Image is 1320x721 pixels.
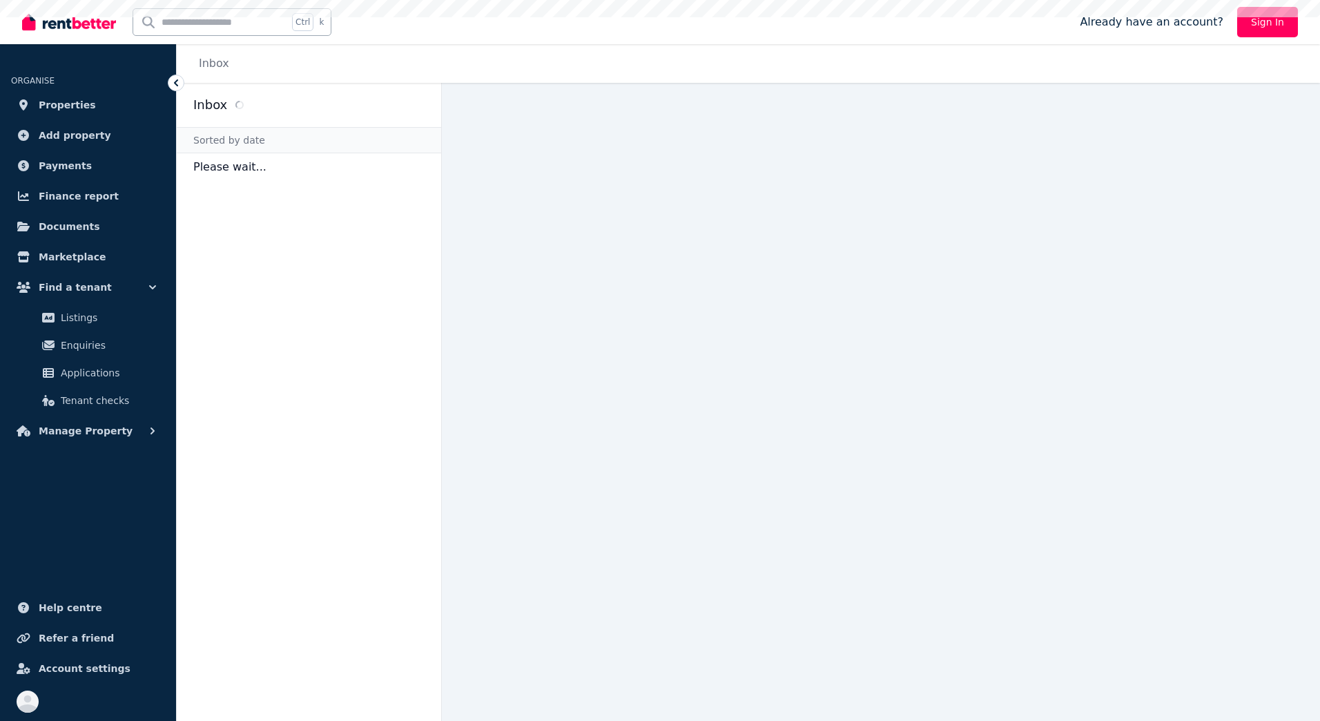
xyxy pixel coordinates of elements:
a: Payments [11,152,165,180]
nav: Breadcrumb [177,44,246,83]
span: Marketplace [39,249,106,265]
span: Enquiries [61,337,154,354]
span: Add property [39,127,111,144]
a: Documents [11,213,165,240]
a: Sign In [1237,7,1298,37]
a: Refer a friend [11,624,165,652]
span: Listings [61,309,154,326]
span: Documents [39,218,100,235]
a: Inbox [199,57,229,70]
span: Find a tenant [39,279,112,296]
span: Refer a friend [39,630,114,646]
span: Tenant checks [61,392,154,409]
a: Applications [17,359,159,387]
span: Already have an account? [1080,14,1223,30]
a: Finance report [11,182,165,210]
button: Manage Property [11,417,165,445]
h2: Inbox [193,95,227,115]
span: ORGANISE [11,76,55,86]
span: Manage Property [39,423,133,439]
img: RentBetter [22,12,116,32]
span: Ctrl [292,13,313,31]
a: Enquiries [17,331,159,359]
span: Help centre [39,599,102,616]
span: Payments [39,157,92,174]
p: Please wait... [177,153,441,181]
div: Sorted by date [177,127,441,153]
a: Help centre [11,594,165,622]
a: Account settings [11,655,165,682]
span: Properties [39,97,96,113]
a: Tenant checks [17,387,159,414]
a: Properties [11,91,165,119]
span: Account settings [39,660,130,677]
a: Add property [11,122,165,149]
a: Listings [17,304,159,331]
a: Marketplace [11,243,165,271]
span: Finance report [39,188,119,204]
span: k [319,17,324,28]
button: Find a tenant [11,273,165,301]
span: Applications [61,365,154,381]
